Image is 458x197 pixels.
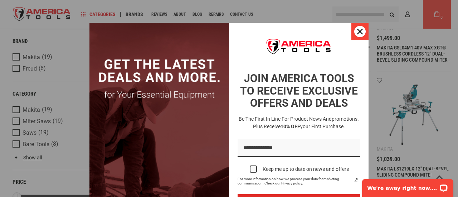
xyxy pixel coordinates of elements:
[351,176,360,184] svg: link icon
[357,29,363,34] svg: close icon
[351,23,369,40] button: Close
[238,177,351,186] span: For more information on how we process your data for marketing communication. Check our Privacy p...
[357,174,458,197] iframe: LiveChat chat widget
[281,124,300,129] strong: 10% OFF
[351,176,360,184] a: Read our Privacy Policy
[240,72,358,109] strong: JOIN AMERICA TOOLS TO RECEIVE EXCLUSIVE OFFERS AND DEALS
[253,116,359,129] span: promotions. Plus receive your first purchase.
[236,115,361,130] h3: Be the first in line for product news and
[238,139,360,157] input: Email field
[263,166,349,172] div: Keep me up to date on news and offers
